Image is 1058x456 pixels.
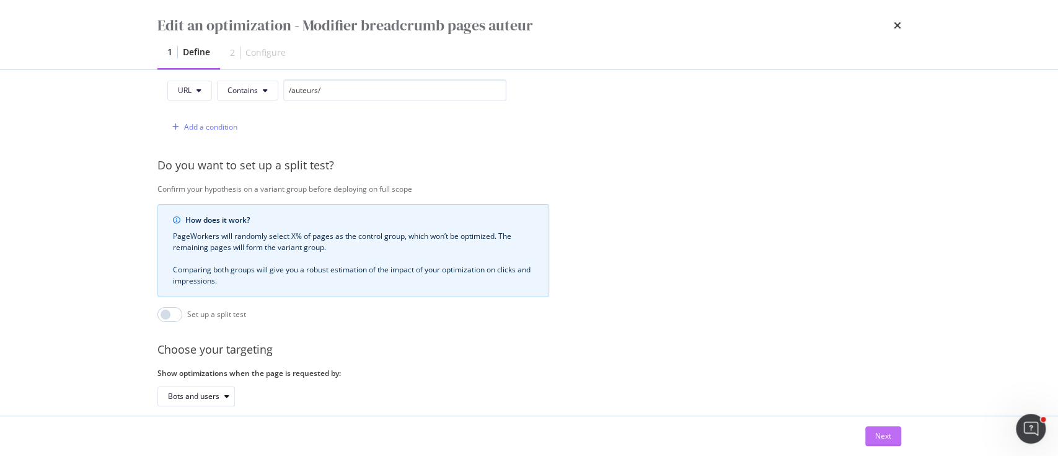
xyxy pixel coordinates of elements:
[173,231,534,287] div: PageWorkers will randomly select X% of pages as the control group, which won’t be optimized. The ...
[187,309,246,320] div: Set up a split test
[168,393,219,400] div: Bots and users
[157,368,549,378] label: Show optimizations when the page is requested by:
[894,15,901,36] div: times
[157,387,235,406] button: Bots and users
[183,46,210,58] div: Define
[185,215,534,226] div: How does it work?
[167,46,172,58] div: 1
[227,85,258,96] span: Contains
[157,342,963,358] div: Choose your targeting
[167,81,212,101] button: URL
[245,47,286,59] div: Configure
[178,85,192,96] span: URL
[217,81,278,101] button: Contains
[157,158,963,174] div: Do you want to set up a split test?
[184,122,237,132] div: Add a condition
[167,117,237,137] button: Add a condition
[157,15,533,36] div: Edit an optimization - Modifier breadcrumb pages auteur
[230,47,235,59] div: 2
[875,431,891,441] div: Next
[865,426,901,446] button: Next
[157,184,963,194] div: Confirm your hypothesis on a variant group before deploying on full scope
[157,204,549,297] div: info banner
[1016,414,1046,444] iframe: Intercom live chat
